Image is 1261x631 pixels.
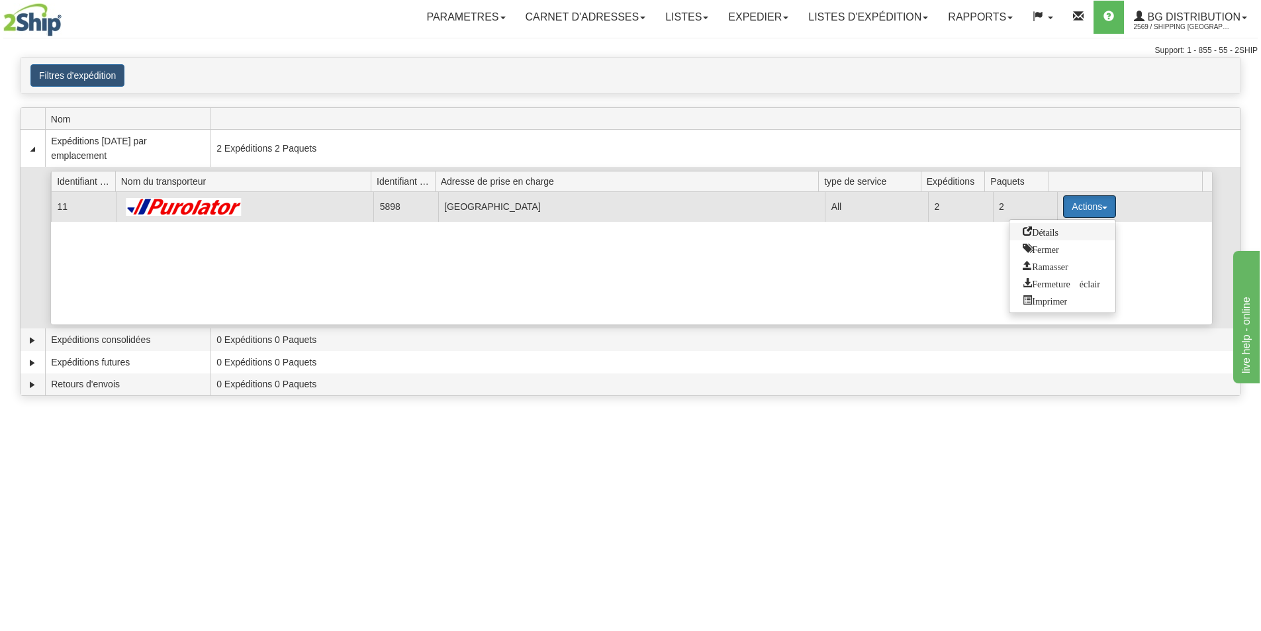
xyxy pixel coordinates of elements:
a: Zip and Download All Shipping Documents [1009,275,1115,292]
button: Filtres d'expédition [30,64,124,87]
span: Nom du transporteur [121,171,371,191]
a: Close this group [1009,240,1115,258]
span: Ramasser [1023,261,1068,270]
button: Actions [1063,195,1116,218]
a: Print or Download All Shipping Documents in one file [1009,292,1115,309]
a: Carnet d'adresses [516,1,656,34]
td: Retours d'envois [45,373,210,396]
a: LISTES D'EXPÉDITION [798,1,938,34]
div: live help - online [10,8,122,24]
td: 0 Expéditions 0 Paquets [210,373,1240,396]
img: Purolator [122,198,247,216]
a: Expand [26,378,39,391]
a: Listes [655,1,718,34]
img: logo2569.jpg [3,3,62,36]
td: All [825,192,928,222]
span: Identifiant de l'opérateur [57,171,115,191]
span: Imprimer [1023,295,1067,305]
iframe: chat widget [1231,248,1260,383]
div: Support: 1 - 855 - 55 - 2SHIP [3,45,1258,56]
a: BG Distribution 2569 / Shipping [GEOGRAPHIC_DATA] [1124,1,1257,34]
td: Expéditions consolidées [45,328,210,351]
td: Expéditions [DATE] par emplacement [45,130,210,167]
td: 0 Expéditions 0 Paquets [210,328,1240,351]
a: Expand [26,356,39,369]
span: type de service [824,171,921,191]
td: 11 [51,192,115,222]
a: Expedier [718,1,798,34]
span: 2569 / Shipping [GEOGRAPHIC_DATA] [1134,21,1233,34]
span: Fermer [1023,244,1058,253]
td: 0 Expéditions 0 Paquets [210,351,1240,373]
span: Adresse de prise en charge [441,171,819,191]
a: Rapports [938,1,1023,34]
a: Expand [26,334,39,347]
td: 5898 [373,192,438,222]
td: 2 [928,192,992,222]
span: BG Distribution [1144,11,1240,23]
span: Expéditions [927,171,985,191]
span: Nom [51,109,210,129]
a: Request a carrier pickup [1009,258,1115,275]
a: Collapse [26,142,39,156]
td: 2 [993,192,1057,222]
span: Paquets [990,171,1049,191]
span: Détails [1023,226,1058,236]
a: Go to Details view [1009,223,1115,240]
a: Parametres [416,1,515,34]
td: [GEOGRAPHIC_DATA] [438,192,825,222]
span: Identifiant du lieu [377,171,435,191]
td: Expéditions futures [45,351,210,373]
span: Fermeture éclair [1023,278,1100,287]
td: 2 Expéditions 2 Paquets [210,130,1240,167]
